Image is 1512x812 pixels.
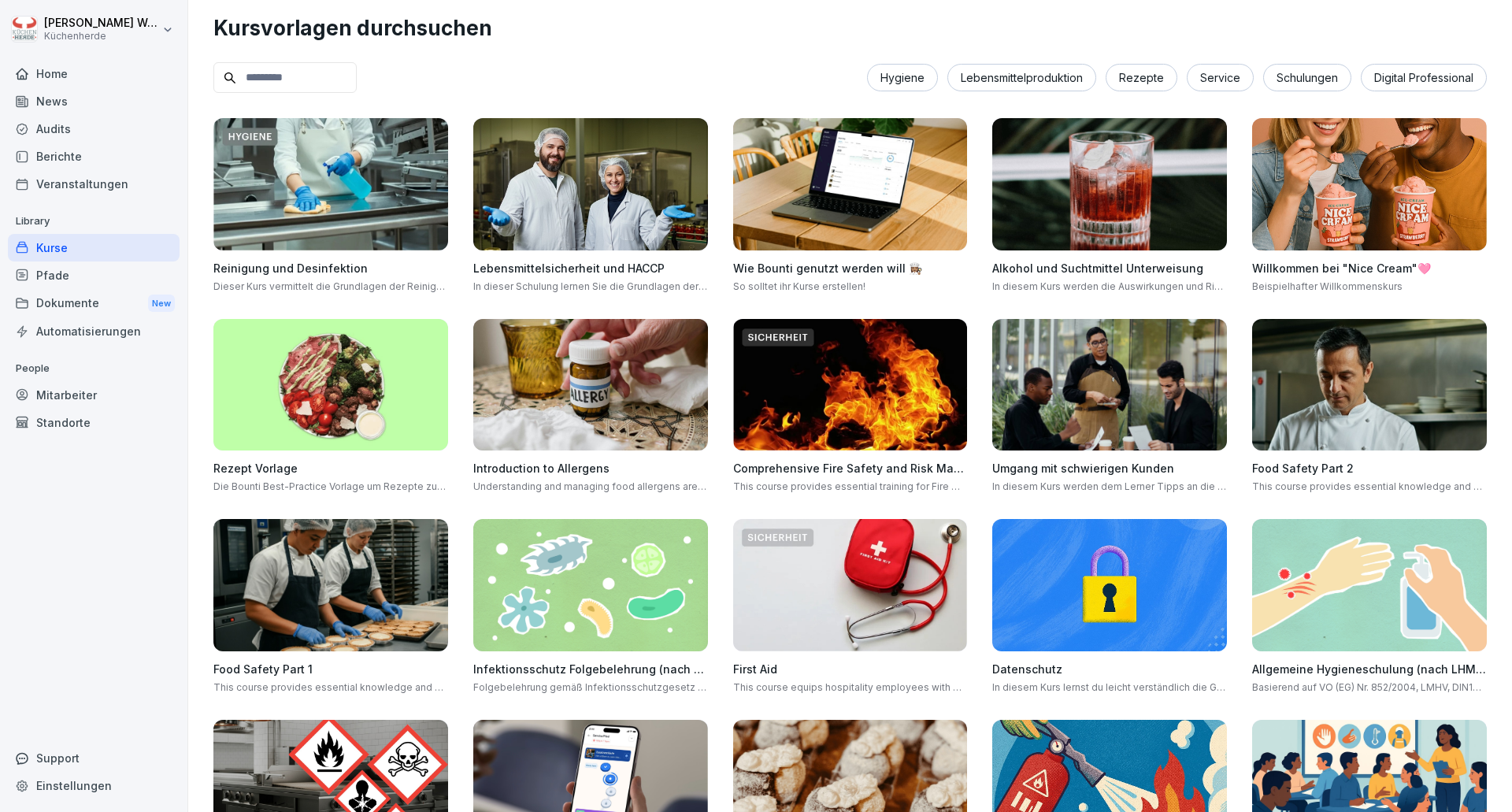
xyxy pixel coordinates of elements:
[733,260,968,276] h4: Wie Bounti genutzt werden will 👩🏽‍🍳
[8,170,180,198] a: Veranstaltungen
[1263,64,1351,91] div: Schulungen
[733,460,968,476] h4: Comprehensive Fire Safety and Risk Management
[473,460,708,476] h4: Introduction to Allergens
[992,118,1227,250] img: r9f294wq4cndzvq6mzt1bbrd.png
[992,680,1227,695] p: In diesem Kurs lernst du leicht verständlich die Grundlagen der DSGVO kennen und erfährst, wie du...
[8,356,180,381] p: People
[8,744,180,772] div: Support
[148,295,175,313] div: New
[8,381,180,409] a: Mitarbeiter
[8,234,180,261] a: Kurse
[1252,519,1487,651] img: gxsnf7ygjsfsmxd96jxi4ufn.png
[733,280,968,294] p: So solltet ihr Kurse erstellen!
[213,460,448,476] h4: Rezept Vorlage
[1252,680,1487,695] p: Basierend auf VO (EG) Nr. 852/2004, LMHV, DIN10514 und IFSG. Jährliche Wiederholung empfohlen. Mi...
[473,260,708,276] h4: Lebensmittelsicherheit und HACCP
[992,280,1227,294] p: In diesem Kurs werden die Auswirkungen und Risiken von Alkohol, Rauchen, Medikamenten und Drogen ...
[992,460,1227,476] h4: Umgang mit schwierigen Kunden
[992,319,1227,451] img: ibmq16c03v2u1873hyb2ubud.png
[1252,319,1487,451] img: idy8elroa8tdh8pf64fhm0tv.png
[473,280,708,294] p: In dieser Schulung lernen Sie die Grundlagen der Lebensmittelsicherheit und des HACCP-Systems ken...
[947,64,1096,91] div: Lebensmittelproduktion
[213,118,448,250] img: hqs2rtymb8uaablm631q6ifx.png
[8,289,180,318] div: Dokumente
[213,280,448,294] p: Dieser Kurs vermittelt die Grundlagen der Reinigung und Desinfektion in der Lebensmittelproduktion.
[213,13,1487,43] h1: Kursvorlagen durchsuchen
[8,143,180,170] a: Berichte
[8,317,180,345] a: Automatisierungen
[473,118,708,250] img: np8timnq3qj8z7jdjwtlli73.png
[8,209,180,234] p: Library
[1252,260,1487,276] h4: Willkommen bei "Nice Cream"🩷
[1252,460,1487,476] h4: Food Safety Part 2
[733,480,968,494] p: This course provides essential training for Fire Marshals, covering fire safety risk assessment, ...
[1252,661,1487,677] h4: Allgemeine Hygieneschulung (nach LHMV §4)
[1252,480,1487,494] p: This course provides essential knowledge and practical steps to ensure food safety and hygiene in...
[992,260,1227,276] h4: Alkohol und Suchtmittel Unterweisung
[8,87,180,115] a: News
[213,680,448,695] p: This course provides essential knowledge and practical steps to ensure food safety and hygiene in...
[992,661,1227,677] h4: Datenschutz
[8,289,180,318] a: DokumenteNew
[733,661,968,677] h4: First Aid
[1252,118,1487,250] img: fznu17m1ob8tvsr7inydjegy.png
[8,115,180,143] a: Audits
[8,409,180,436] a: Standorte
[213,319,448,451] img: b3scv1ka9fo4r8z7pnfn70nb.png
[733,680,968,695] p: This course equips hospitality employees with basic first aid knowledge, empowering them to respo...
[8,261,180,289] a: Pfade
[992,519,1227,651] img: gp1n7epbxsf9lzaihqn479zn.png
[733,519,968,651] img: ovcsqbf2ewum2utvc3o527vw.png
[44,31,159,42] p: Küchenherde
[867,64,938,91] div: Hygiene
[8,60,180,87] a: Home
[1187,64,1254,91] div: Service
[733,319,968,451] img: foxua5kpv17jml0j7mk1esed.png
[473,680,708,695] p: Folgebelehrung gemäß Infektionsschutzgesetz §43 IfSG. Diese Schulung ist nur gültig in Kombinatio...
[44,17,159,30] p: [PERSON_NAME] Wessel
[8,772,180,799] a: Einstellungen
[733,118,968,250] img: bqcw87wt3eaim098drrkbvff.png
[473,661,708,677] h4: Infektionsschutz Folgebelehrung (nach §43 IfSG)
[473,519,708,651] img: tgff07aey9ahi6f4hltuk21p.png
[473,319,708,451] img: dxikevl05c274fqjcx4fmktu.png
[213,480,448,494] p: Die Bounti Best-Practice Vorlage um Rezepte zu vermitteln. Anschaulich, einfach und spielerisch. 🥗
[213,661,448,677] h4: Food Safety Part 1
[1106,64,1177,91] div: Rezepte
[213,519,448,651] img: azkf4rt9fjv8ktem2r20o1ft.png
[1252,280,1487,294] p: Beispielhafter Willkommenskurs
[992,480,1227,494] p: In diesem Kurs werden dem Lerner Tipps an die Hand gegeben, wie man effektiv mit schwierigen Kund...
[473,480,708,494] p: Understanding and managing food allergens are crucial in the hospitality industry to ensure the s...
[1361,64,1487,91] div: Digital Professional
[213,260,448,276] h4: Reinigung und Desinfektion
